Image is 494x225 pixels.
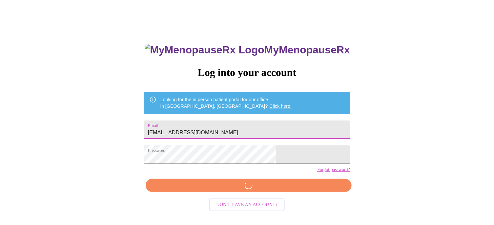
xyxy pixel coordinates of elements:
[160,94,292,112] div: Looking for the in person patient portal for our office in [GEOGRAPHIC_DATA], [GEOGRAPHIC_DATA]?
[145,44,264,56] img: MyMenopauseRx Logo
[216,201,278,209] span: Don't have an account?
[208,201,287,207] a: Don't have an account?
[317,167,350,172] a: Forgot password?
[209,198,285,211] button: Don't have an account?
[144,66,350,79] h3: Log into your account
[270,103,292,109] a: Click here!
[145,44,350,56] h3: MyMenopauseRx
